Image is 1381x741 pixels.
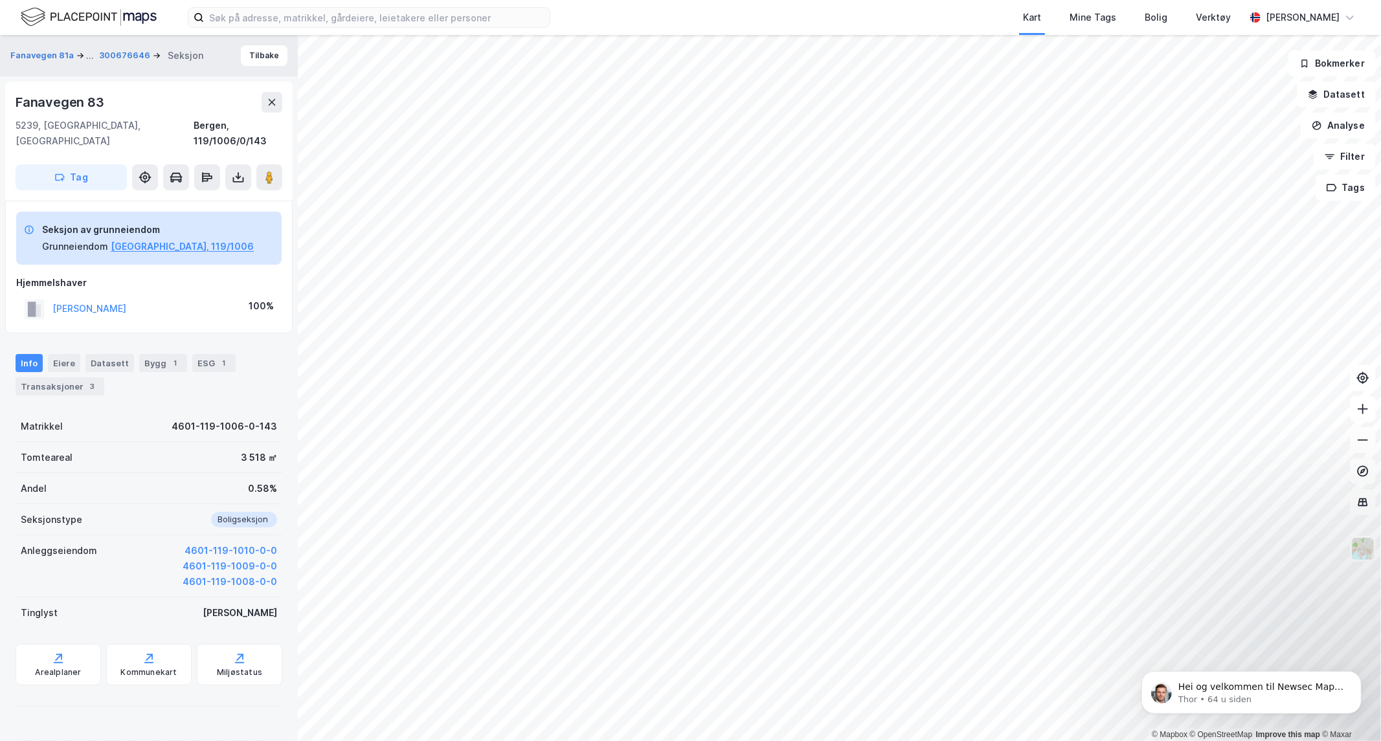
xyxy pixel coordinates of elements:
button: 4601-119-1008-0-0 [183,574,277,590]
div: [PERSON_NAME] [203,605,277,621]
div: Kart [1023,10,1041,25]
iframe: Intercom notifications melding [1122,644,1381,735]
button: 4601-119-1009-0-0 [183,559,277,574]
div: 1 [169,357,182,370]
div: Eiere [48,354,80,372]
div: 3 [86,380,99,393]
div: Matrikkel [21,419,63,434]
div: Tomteareal [21,450,73,465]
div: Tinglyst [21,605,58,621]
div: Andel [21,481,47,496]
img: logo.f888ab2527a4732fd821a326f86c7f29.svg [21,6,157,28]
div: [PERSON_NAME] [1266,10,1340,25]
div: Verktøy [1196,10,1231,25]
div: Info [16,354,43,372]
button: Bokmerker [1288,50,1376,76]
button: Tag [16,164,127,190]
div: Fanavegen 83 [16,92,107,113]
div: Grunneiendom [42,239,108,254]
div: Arealplaner [35,667,81,678]
button: Fanavegen 81a [10,48,76,63]
button: Filter [1314,144,1376,170]
div: Seksjon [168,48,203,63]
div: 5239, [GEOGRAPHIC_DATA], [GEOGRAPHIC_DATA] [16,118,194,149]
button: [GEOGRAPHIC_DATA], 119/1006 [111,239,254,254]
div: 3 518 ㎡ [241,450,277,465]
a: OpenStreetMap [1190,730,1253,739]
button: Tags [1316,175,1376,201]
div: Seksjonstype [21,512,82,527]
button: Datasett [1297,82,1376,107]
div: ESG [192,354,236,372]
img: Z [1351,536,1375,561]
input: Søk på adresse, matrikkel, gårdeiere, leietakere eller personer [204,8,550,27]
a: Improve this map [1256,730,1320,739]
div: Miljøstatus [217,667,262,678]
div: 100% [249,298,274,314]
div: ... [86,48,94,63]
div: Bygg [139,354,187,372]
button: 4601-119-1010-0-0 [185,543,277,559]
div: Datasett [85,354,134,372]
button: Analyse [1301,113,1376,138]
div: Anleggseiendom [21,543,97,559]
a: Mapbox [1152,730,1187,739]
div: Kommunekart [120,667,177,678]
div: 4601-119-1006-0-143 [172,419,277,434]
div: Bolig [1145,10,1167,25]
button: 300676646 [99,49,153,62]
div: Seksjon av grunneiendom [42,222,254,238]
div: Bergen, 119/1006/0/143 [194,118,282,149]
div: 1 [218,357,230,370]
div: Mine Tags [1070,10,1116,25]
button: Tilbake [241,45,287,66]
div: Hjemmelshaver [16,275,282,291]
div: 0.58% [248,481,277,496]
div: Transaksjoner [16,377,104,395]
